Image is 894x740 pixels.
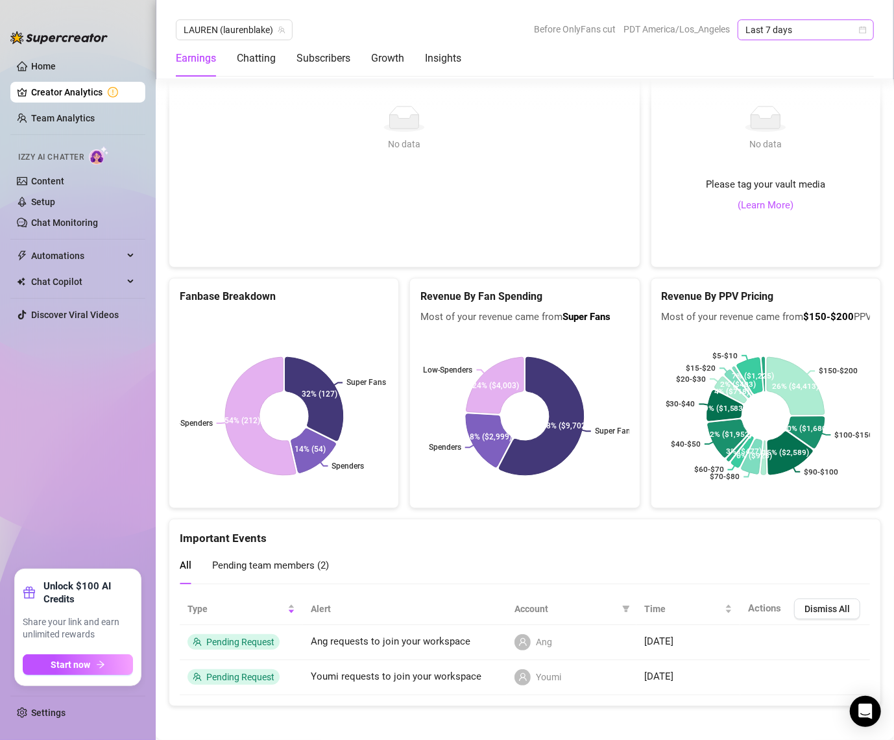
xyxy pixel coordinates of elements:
[31,310,119,320] a: Discover Viral Videos
[623,19,730,39] span: PDT America/Los_Angeles
[665,400,695,409] text: $30-$40
[206,637,274,647] span: Pending Request
[31,197,55,207] a: Setup
[371,51,404,66] div: Growth
[180,560,191,571] span: All
[425,51,461,66] div: Insights
[187,602,285,616] span: Type
[31,271,123,292] span: Chat Copilot
[31,245,123,266] span: Automations
[17,251,27,261] span: thunderbolt
[644,602,722,616] span: Time
[332,462,365,471] text: Spenders
[620,599,633,619] span: filter
[193,637,202,647] span: team
[622,605,630,613] span: filter
[176,51,216,66] div: Earnings
[89,146,109,165] img: AI Chatter
[835,430,874,439] text: $100-$150
[514,602,617,616] span: Account
[644,671,673,682] span: [DATE]
[163,419,213,428] text: Low-Spenders
[429,443,461,452] text: Spenders
[745,20,866,40] span: Last 7 days
[850,696,881,727] div: Open Intercom Messenger
[23,616,133,641] span: Share your link and earn unlimited rewards
[423,365,473,375] text: Low-Spenders
[180,289,388,304] h5: Fanbase Breakdown
[676,375,706,384] text: $20-$30
[420,289,629,304] h5: Revenue By Fan Spending
[662,310,870,325] span: Most of your revenue came from PPVs
[303,593,507,625] th: Alert
[706,177,825,193] span: Please tag your vault media
[278,26,285,34] span: team
[10,31,108,44] img: logo-BBDzfeDw.svg
[738,198,793,214] a: (Learn More)
[180,593,303,625] th: Type
[794,598,860,619] button: Dismiss All
[686,364,716,373] text: $15-$20
[662,289,870,304] h5: Revenue By PPV Pricing
[206,672,274,682] span: Pending Request
[534,19,616,39] span: Before OnlyFans cut
[804,604,850,614] span: Dismiss All
[712,351,738,360] text: $5-$10
[518,672,527,682] span: user
[23,586,36,599] span: gift
[96,660,105,669] span: arrow-right
[17,277,25,286] img: Chat Copilot
[819,367,858,376] text: $150-$200
[180,519,870,547] div: Important Events
[536,670,561,684] span: Youmi
[536,635,552,649] span: Ang
[31,113,95,123] a: Team Analytics
[636,593,740,625] th: Time
[23,654,133,675] button: Start nowarrow-right
[193,672,202,682] span: team
[311,635,470,647] span: Ang requests to join your workspace
[562,311,610,323] b: Super Fans
[311,671,481,682] span: Youmi requests to join your workspace
[804,467,839,476] text: $90-$100
[18,151,84,164] span: Izzy AI Chatter
[346,378,386,388] text: Super Fans
[710,473,740,482] text: $70-$80
[43,580,133,606] strong: Unlock $100 AI Credits
[31,708,66,718] a: Settings
[185,137,624,151] div: No data
[31,217,98,228] a: Chat Monitoring
[51,660,91,670] span: Start now
[518,637,527,647] span: user
[745,137,786,151] div: No data
[184,20,285,40] span: ️‍LAUREN (laurenblake)
[644,635,673,647] span: [DATE]
[31,176,64,186] a: Content
[595,426,634,436] text: Super Fans
[804,311,854,323] b: $150-$200
[671,440,701,449] text: $40-$50
[31,61,56,71] a: Home
[420,310,629,325] span: Most of your revenue came from
[212,560,329,571] span: Pending team members ( 2 )
[237,51,276,66] div: Chatting
[748,602,781,614] span: Actions
[31,82,135,103] a: Creator Analytics exclamation-circle
[694,465,724,475] text: $60-$70
[859,26,867,34] span: calendar
[296,51,350,66] div: Subscribers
